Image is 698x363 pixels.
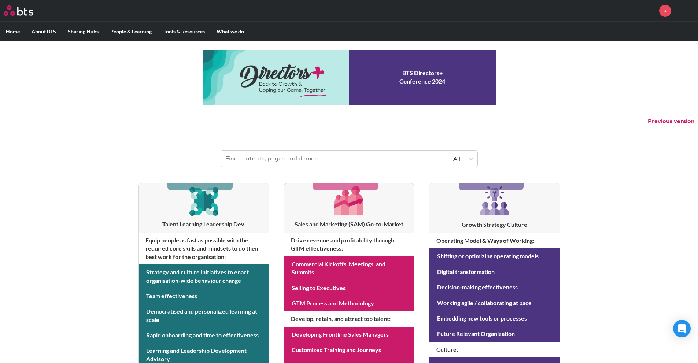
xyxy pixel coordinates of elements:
h3: Growth Strategy Culture [429,221,559,229]
a: Profile [677,2,694,19]
a: + [659,5,671,17]
label: People & Learning [104,22,158,41]
img: BTS Logo [4,5,33,16]
a: Conference 2024 [203,50,496,105]
div: Open Intercom Messenger [673,320,691,337]
img: [object Object] [332,183,366,218]
h4: Culture : [429,342,559,357]
label: About BTS [26,22,62,41]
h3: Sales and Marketing (SAM) Go-to-Market [284,220,414,228]
img: Robert Dully [677,2,694,19]
h4: Operating Model & Ways of Working : [429,233,559,248]
label: Sharing Hubs [62,22,104,41]
h4: Develop, retain, and attract top talent : [284,311,414,326]
input: Find contents, pages and demos... [221,151,404,167]
img: [object Object] [186,183,221,218]
div: All [408,155,460,163]
h4: Equip people as fast as possible with the required core skills and mindsets to do their best work... [139,233,269,264]
label: Tools & Resources [158,22,211,41]
button: Previous version [648,117,694,125]
label: What we do [211,22,250,41]
img: [object Object] [477,183,512,218]
h4: Drive revenue and profitability through GTM effectiveness : [284,233,414,256]
a: Go home [4,5,47,16]
h3: Talent Learning Leadership Dev [139,220,269,228]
